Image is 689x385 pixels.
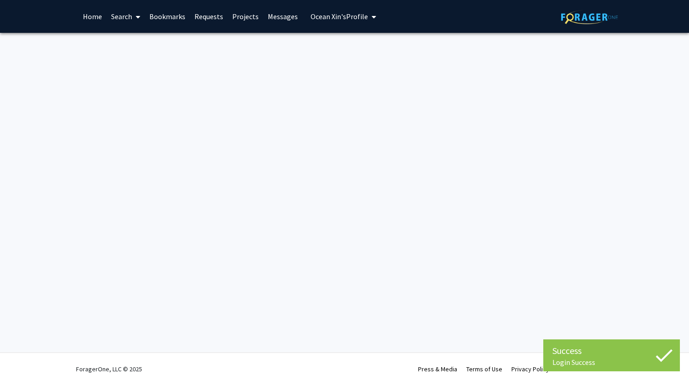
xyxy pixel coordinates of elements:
[552,344,671,358] div: Success
[228,0,263,32] a: Projects
[552,358,671,367] div: Login Success
[561,10,618,24] img: ForagerOne Logo
[511,365,549,373] a: Privacy Policy
[78,0,107,32] a: Home
[466,365,502,373] a: Terms of Use
[418,365,457,373] a: Press & Media
[145,0,190,32] a: Bookmarks
[107,0,145,32] a: Search
[311,12,368,21] span: Ocean Xin's Profile
[190,0,228,32] a: Requests
[263,0,302,32] a: Messages
[76,353,142,385] div: ForagerOne, LLC © 2025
